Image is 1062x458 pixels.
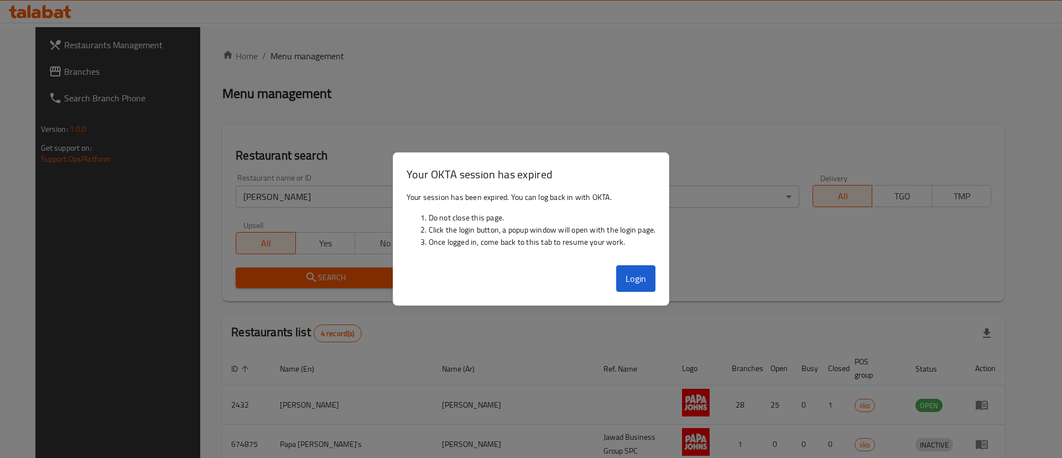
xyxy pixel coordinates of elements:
[429,236,656,248] li: Once logged in, come back to this tab to resume your work.
[429,212,656,224] li: Do not close this page.
[407,166,656,182] h3: Your OKTA session has expired
[393,187,669,261] div: Your session has been expired. You can log back in with OKTA.
[429,224,656,236] li: Click the login button, a popup window will open with the login page.
[616,265,656,292] button: Login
